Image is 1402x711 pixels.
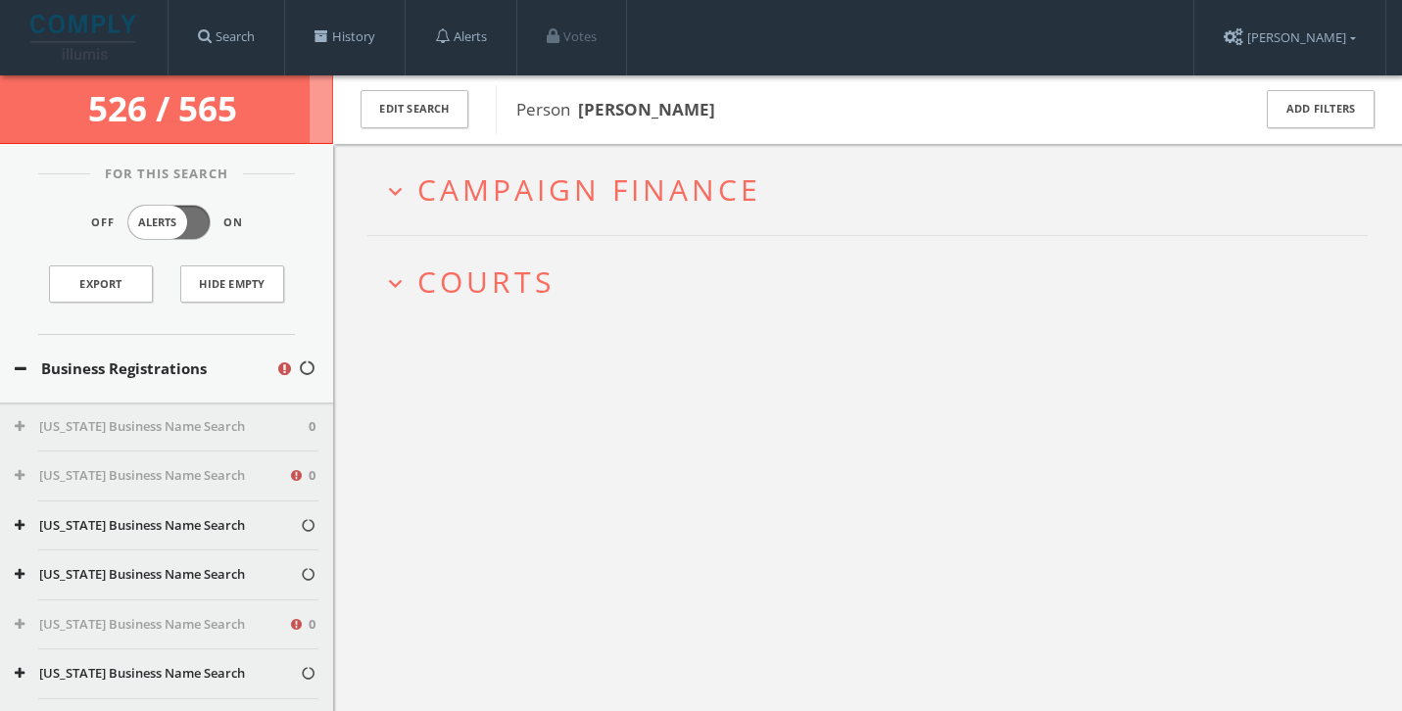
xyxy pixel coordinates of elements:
[88,85,245,131] span: 526 / 565
[30,15,140,60] img: illumis
[15,357,275,380] button: Business Registrations
[361,90,468,128] button: Edit Search
[15,664,300,684] button: [US_STATE] Business Name Search
[15,417,309,437] button: [US_STATE] Business Name Search
[223,214,243,231] span: On
[516,98,715,120] span: Person
[382,265,1368,298] button: expand_moreCourts
[15,516,300,536] button: [US_STATE] Business Name Search
[382,270,409,297] i: expand_more
[15,565,300,585] button: [US_STATE] Business Name Search
[309,615,315,635] span: 0
[382,178,409,205] i: expand_more
[417,169,761,210] span: Campaign Finance
[49,265,153,303] a: Export
[309,466,315,486] span: 0
[417,261,555,302] span: Courts
[15,466,288,486] button: [US_STATE] Business Name Search
[578,98,715,120] b: [PERSON_NAME]
[1267,90,1375,128] button: Add Filters
[180,265,284,303] button: Hide Empty
[91,214,115,231] span: Off
[15,615,288,635] button: [US_STATE] Business Name Search
[309,417,315,437] span: 0
[382,173,1368,206] button: expand_moreCampaign Finance
[90,165,243,184] span: For This Search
